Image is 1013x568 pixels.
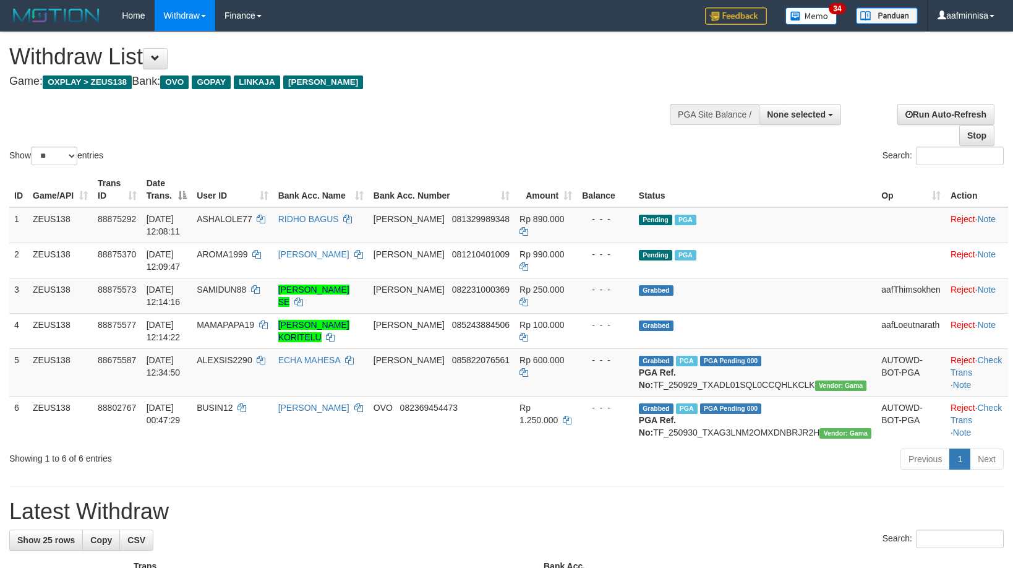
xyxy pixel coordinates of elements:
[9,278,28,313] td: 3
[147,403,181,425] span: [DATE] 00:47:29
[9,313,28,348] td: 4
[98,285,136,295] span: 88875573
[147,285,181,307] span: [DATE] 12:14:16
[197,214,252,224] span: ASHALOLE77
[28,278,93,313] td: ZEUS138
[883,530,1004,548] label: Search:
[700,403,762,414] span: PGA Pending
[639,356,673,366] span: Grabbed
[951,249,975,259] a: Reject
[197,355,252,365] span: ALEXSIS2290
[374,403,393,413] span: OVO
[519,320,564,330] span: Rp 100.000
[278,214,339,224] a: RIDHO BAGUS
[519,249,564,259] span: Rp 990.000
[9,530,83,551] a: Show 25 rows
[959,125,994,146] a: Stop
[700,356,762,366] span: PGA Pending
[953,428,972,437] a: Note
[142,172,192,207] th: Date Trans.: activate to sort column descending
[283,75,363,89] span: [PERSON_NAME]
[582,248,629,260] div: - - -
[639,321,673,331] span: Grabbed
[951,320,975,330] a: Reject
[639,368,676,390] b: PGA Ref. No:
[675,215,696,225] span: Marked by aafanarl
[9,499,1004,524] h1: Latest Withdraw
[147,214,181,236] span: [DATE] 12:08:11
[977,285,996,295] a: Note
[9,348,28,396] td: 5
[369,172,515,207] th: Bank Acc. Number: activate to sort column ascending
[452,285,510,295] span: Copy 082231000369 to clipboard
[951,285,975,295] a: Reject
[577,172,634,207] th: Balance
[278,249,349,259] a: [PERSON_NAME]
[670,104,759,125] div: PGA Site Balance /
[374,249,445,259] span: [PERSON_NAME]
[676,403,698,414] span: Marked by aafsreyleap
[819,428,871,439] span: Vendor URL: https://trx31.1velocity.biz
[28,348,93,396] td: ZEUS138
[9,75,663,88] h4: Game: Bank:
[192,75,231,89] span: GOPAY
[582,354,629,366] div: - - -
[519,403,558,425] span: Rp 1.250.000
[98,403,136,413] span: 88802767
[519,214,564,224] span: Rp 890.000
[785,7,837,25] img: Button%20Memo.svg
[876,278,946,313] td: aafThimsokhen
[876,348,946,396] td: AUTOWD-BOT-PGA
[9,207,28,243] td: 1
[946,243,1008,278] td: ·
[970,449,1004,470] a: Next
[883,147,1004,165] label: Search:
[639,415,676,437] b: PGA Ref. No:
[98,214,136,224] span: 88875292
[634,172,876,207] th: Status
[515,172,577,207] th: Amount: activate to sort column ascending
[452,320,510,330] span: Copy 085243884506 to clipboard
[28,396,93,444] td: ZEUS138
[43,75,132,89] span: OXPLAY > ZEUS138
[147,355,181,377] span: [DATE] 12:34:50
[639,250,672,260] span: Pending
[951,355,975,365] a: Reject
[98,320,136,330] span: 88875577
[28,243,93,278] td: ZEUS138
[452,249,510,259] span: Copy 081210401009 to clipboard
[582,402,629,414] div: - - -
[876,172,946,207] th: Op: activate to sort column ascending
[916,147,1004,165] input: Search:
[93,172,142,207] th: Trans ID: activate to sort column ascending
[197,320,254,330] span: MAMAPAPA19
[949,449,970,470] a: 1
[9,172,28,207] th: ID
[815,381,867,391] span: Vendor URL: https://trx31.1velocity.biz
[374,214,445,224] span: [PERSON_NAME]
[634,348,876,396] td: TF_250929_TXADL01SQL0CCQHLKCLK
[278,355,340,365] a: ECHA MAHESA
[951,214,975,224] a: Reject
[28,207,93,243] td: ZEUS138
[639,285,673,296] span: Grabbed
[951,403,1002,425] a: Check Trans
[374,285,445,295] span: [PERSON_NAME]
[759,104,841,125] button: None selected
[639,403,673,414] span: Grabbed
[946,172,1008,207] th: Action
[519,355,564,365] span: Rp 600.000
[17,535,75,545] span: Show 25 rows
[197,403,233,413] span: BUSIN12
[675,250,696,260] span: Marked by aafanarl
[452,355,510,365] span: Copy 085822076561 to clipboard
[676,356,698,366] span: Marked by aafpengsreynich
[582,213,629,225] div: - - -
[767,110,826,119] span: None selected
[147,249,181,272] span: [DATE] 12:09:47
[98,355,136,365] span: 88675587
[9,147,103,165] label: Show entries
[160,75,189,89] span: OVO
[374,355,445,365] span: [PERSON_NAME]
[273,172,369,207] th: Bank Acc. Name: activate to sort column ascending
